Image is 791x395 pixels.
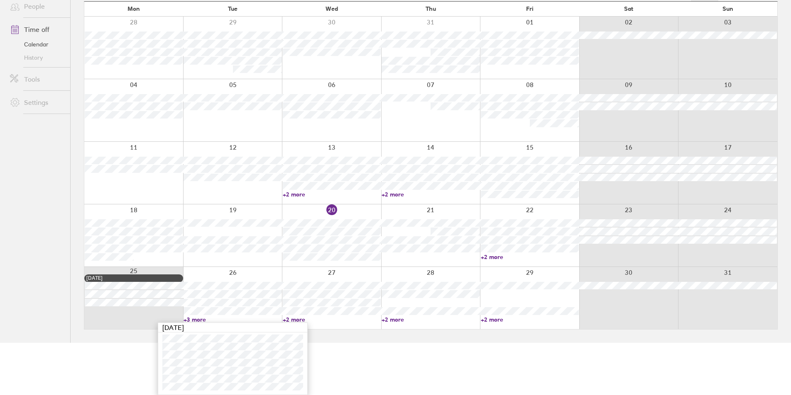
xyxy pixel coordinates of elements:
[481,253,579,261] a: +2 more
[382,316,480,323] a: +2 more
[526,5,534,12] span: Fri
[3,21,70,38] a: Time off
[624,5,633,12] span: Sat
[481,316,579,323] a: +2 more
[127,5,140,12] span: Mon
[326,5,338,12] span: Wed
[382,191,480,198] a: +2 more
[3,38,70,51] a: Calendar
[283,316,381,323] a: +2 more
[722,5,733,12] span: Sun
[86,275,181,281] div: [DATE]
[184,316,282,323] a: +3 more
[158,323,307,332] div: [DATE]
[3,71,70,87] a: Tools
[426,5,436,12] span: Thu
[3,51,70,64] a: History
[283,191,381,198] a: +2 more
[228,5,238,12] span: Tue
[3,94,70,111] a: Settings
